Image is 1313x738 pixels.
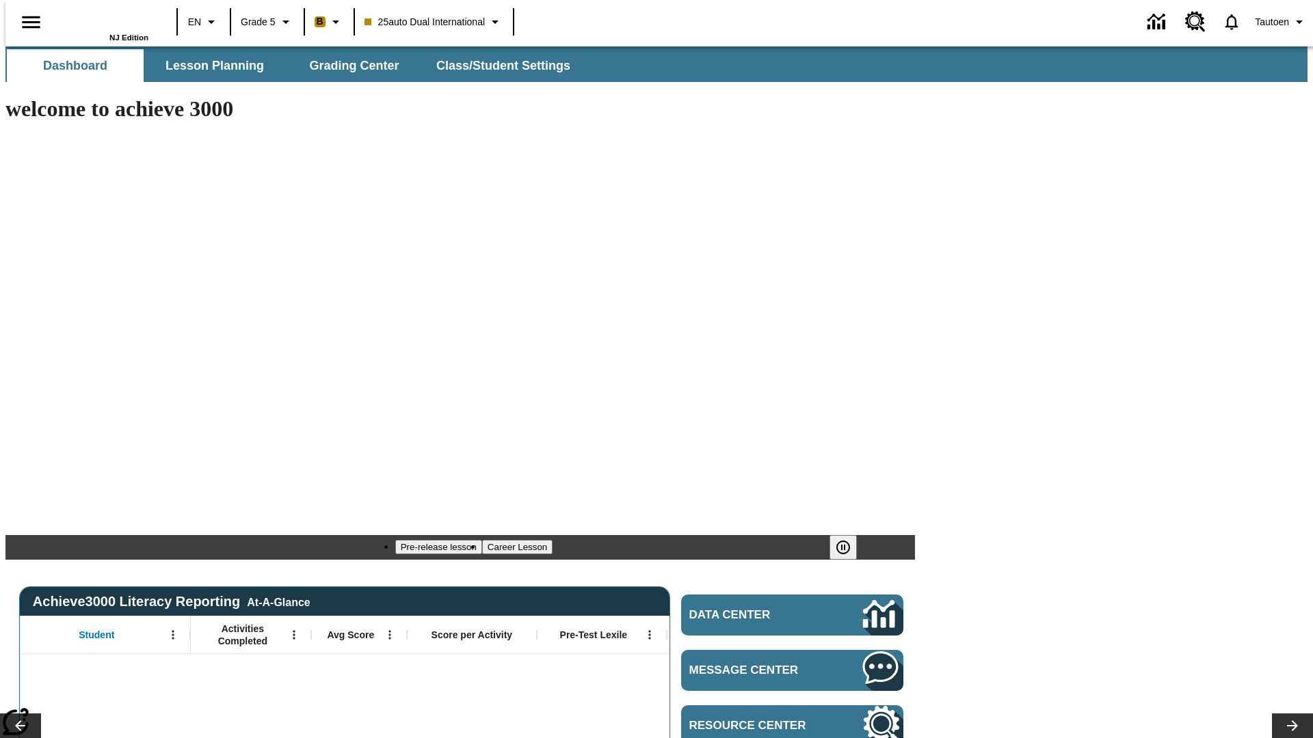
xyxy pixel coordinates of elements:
span: 25auto Dual International [364,15,485,29]
a: Resource Center, Will open in new tab [1177,3,1214,40]
button: Slide 2 Career Lesson [482,540,553,554]
button: Open Menu [380,625,400,645]
div: SubNavbar [5,46,1308,82]
span: Grade 5 [241,15,276,29]
span: Lesson Planning [165,58,264,74]
button: Open Menu [163,625,183,645]
span: Activities Completed [198,623,288,647]
span: B [317,13,323,30]
button: Grade: Grade 5, Select a grade [235,10,300,34]
div: Home [59,5,148,42]
button: Open Menu [639,625,660,645]
span: Class/Student Settings [436,58,570,74]
button: Class/Student Settings [425,49,581,82]
span: Tautoen [1255,15,1289,29]
button: Boost Class color is peach. Change class color [309,10,349,34]
span: Grading Center [309,58,399,74]
h1: welcome to achieve 3000 [5,96,915,122]
span: Avg Score [327,629,374,641]
span: NJ Edition [109,33,148,42]
a: Notifications [1214,4,1249,40]
button: Open side menu [11,2,51,42]
button: Class: 25auto Dual International, Select your class [359,10,509,34]
span: EN [188,15,201,29]
a: Home [59,6,148,33]
button: Lesson Planning [146,49,283,82]
a: Data Center [681,594,903,635]
span: Score per Activity [432,629,513,641]
button: Slide 1 Pre-release lesson [395,540,482,554]
button: Dashboard [7,49,144,82]
span: Resource Center [689,719,822,733]
div: Pause [830,535,871,560]
button: Profile/Settings [1249,10,1313,34]
div: SubNavbar [5,49,583,82]
button: Grading Center [286,49,423,82]
button: Pause [830,535,857,560]
button: Language: EN, Select a language [182,10,226,34]
a: Data Center [1139,3,1177,41]
button: Lesson carousel, Next [1272,713,1313,738]
div: At-A-Glance [247,594,310,609]
span: Message Center [689,664,822,677]
span: Dashboard [43,58,107,74]
span: Student [79,629,114,641]
button: Open Menu [284,625,304,645]
span: Data Center [689,608,817,622]
span: Pre-Test Lexile [560,629,628,641]
span: Achieve3000 Literacy Reporting [33,594,310,610]
a: Message Center [681,650,903,691]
